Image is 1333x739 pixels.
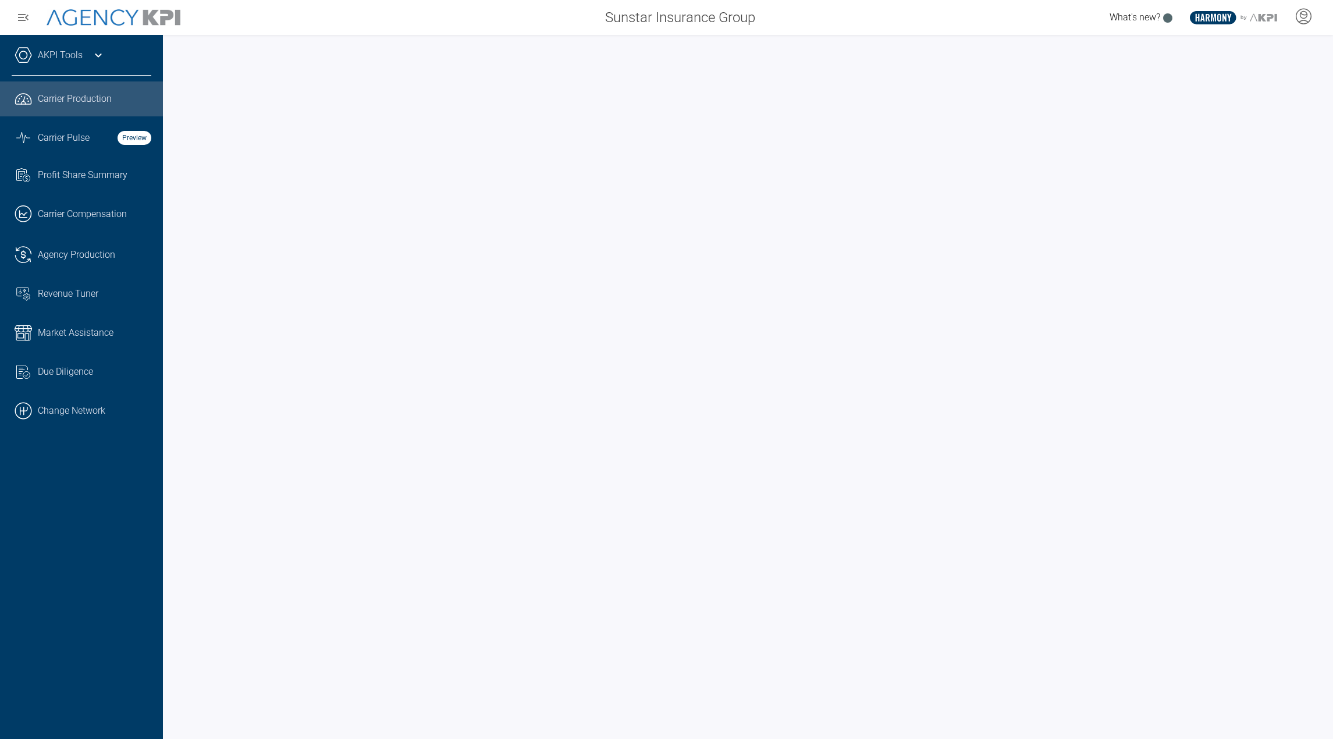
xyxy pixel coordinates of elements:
[47,9,180,26] img: AgencyKPI
[605,7,755,28] span: Sunstar Insurance Group
[38,287,98,301] span: Revenue Tuner
[38,326,113,340] span: Market Assistance
[38,131,90,145] span: Carrier Pulse
[38,168,127,182] span: Profit Share Summary
[1110,12,1160,23] span: What's new?
[118,131,151,145] strong: Preview
[38,92,112,106] span: Carrier Production
[38,207,127,221] span: Carrier Compensation
[38,48,83,62] a: AKPI Tools
[38,365,93,379] span: Due Diligence
[38,248,115,262] span: Agency Production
